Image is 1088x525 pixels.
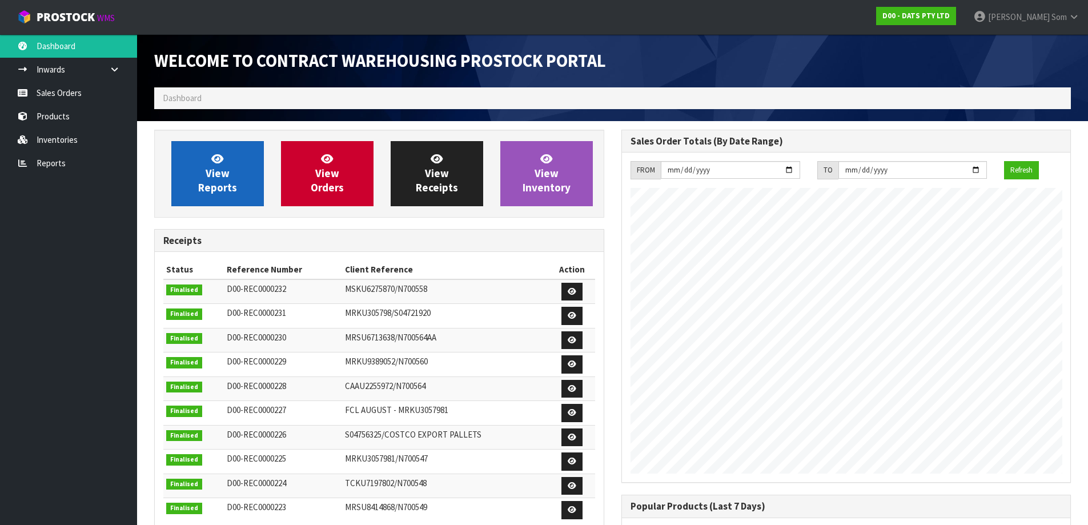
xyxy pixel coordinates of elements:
span: Som [1051,11,1067,22]
span: Finalised [166,333,202,344]
img: cube-alt.png [17,10,31,24]
div: FROM [631,161,661,179]
span: Welcome to Contract Warehousing ProStock Portal [154,50,606,71]
button: Refresh [1004,161,1039,179]
span: Finalised [166,382,202,393]
span: Finalised [166,430,202,442]
span: TCKU7197802/N700548 [345,478,427,488]
span: CAAU2255972/N700564 [345,380,425,391]
span: D00-REC0000223 [227,502,286,512]
span: D00-REC0000225 [227,453,286,464]
span: D00-REC0000226 [227,429,286,440]
h3: Receipts [163,235,595,246]
span: ProStock [37,10,95,25]
th: Reference Number [224,261,342,279]
span: D00-REC0000229 [227,356,286,367]
span: D00-REC0000228 [227,380,286,391]
span: Dashboard [163,93,202,103]
span: MRSU6713638/N700564AA [345,332,436,343]
span: MRKU305798/S04721920 [345,307,431,318]
span: D00-REC0000232 [227,283,286,294]
span: View Inventory [523,152,571,195]
span: Finalised [166,406,202,417]
span: S04756325/COSTCO EXPORT PALLETS [345,429,481,440]
span: MRKU9389052/N700560 [345,356,428,367]
span: D00-REC0000231 [227,307,286,318]
span: Finalised [166,308,202,320]
span: View Reports [198,152,237,195]
span: D00-REC0000227 [227,404,286,415]
span: Finalised [166,284,202,296]
span: MRKU3057981/N700547 [345,453,428,464]
span: MRSU8414868/N700549 [345,502,427,512]
strong: D00 - DATS PTY LTD [882,11,950,21]
th: Client Reference [342,261,549,279]
span: Finalised [166,357,202,368]
span: View Orders [311,152,344,195]
span: D00-REC0000230 [227,332,286,343]
span: [PERSON_NAME] [988,11,1050,22]
a: ViewReceipts [391,141,483,206]
th: Action [549,261,595,279]
th: Status [163,261,224,279]
span: Finalised [166,479,202,490]
span: View Receipts [416,152,458,195]
a: ViewReports [171,141,264,206]
a: ViewOrders [281,141,374,206]
small: WMS [97,13,115,23]
span: MSKU6275870/N700558 [345,283,427,294]
h3: Sales Order Totals (By Date Range) [631,136,1062,147]
h3: Popular Products (Last 7 Days) [631,501,1062,512]
div: TO [817,161,838,179]
span: Finalised [166,454,202,466]
span: FCL AUGUST - MRKU3057981 [345,404,448,415]
a: ViewInventory [500,141,593,206]
span: D00-REC0000224 [227,478,286,488]
span: Finalised [166,503,202,514]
